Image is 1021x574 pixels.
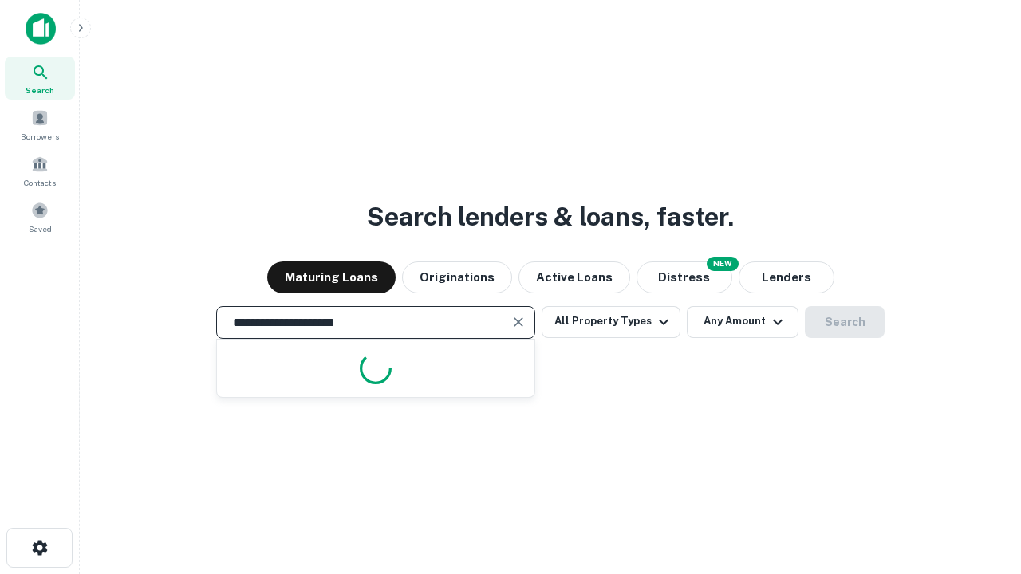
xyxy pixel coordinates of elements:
a: Saved [5,195,75,238]
button: Originations [402,261,512,293]
span: Search [26,84,54,96]
button: All Property Types [542,306,680,338]
iframe: Chat Widget [941,446,1021,523]
a: Borrowers [5,103,75,146]
span: Contacts [24,176,56,189]
div: NEW [707,257,739,271]
span: Saved [29,222,52,235]
button: Clear [507,311,530,333]
button: Any Amount [687,306,798,338]
span: Borrowers [21,130,59,143]
h3: Search lenders & loans, faster. [367,198,734,236]
button: Lenders [739,261,834,293]
button: Maturing Loans [267,261,396,293]
a: Contacts [5,149,75,192]
a: Search [5,57,75,100]
img: capitalize-icon.png [26,13,56,45]
button: Active Loans [518,261,630,293]
button: Search distressed loans with lien and other non-mortgage details. [637,261,732,293]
